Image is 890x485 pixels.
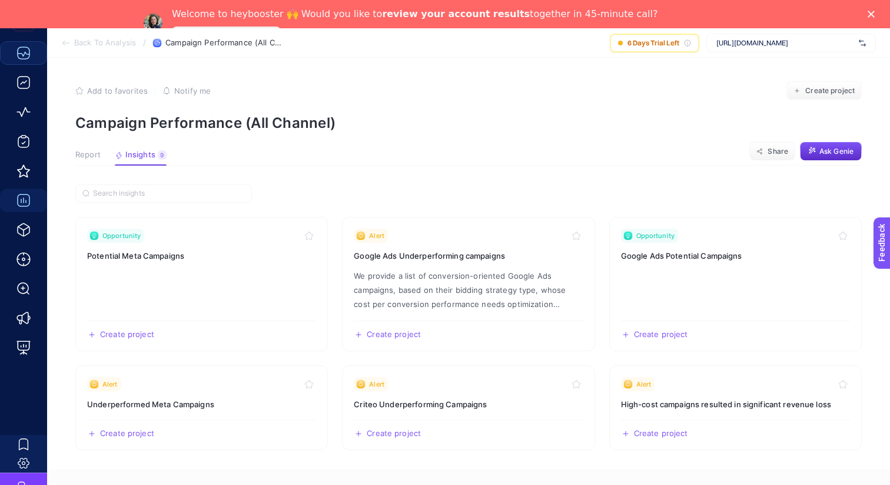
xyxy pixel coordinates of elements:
[621,429,688,438] button: Create a new project based on this insight
[74,38,136,48] span: Back To Analysis
[342,217,595,351] a: View insight titled We provide a list of conversion-oriented Google Ads campaigns, based on their...
[369,231,384,240] span: Alert
[354,330,421,339] button: Create a new project based on this insight
[75,150,101,160] span: Report
[87,398,316,410] h3: Insight title
[805,86,855,95] span: Create project
[749,142,795,161] button: Share
[174,86,211,95] span: Notify me
[609,365,862,450] a: View insight titled
[354,398,583,410] h3: Insight title
[800,142,862,161] button: Ask Genie
[172,27,281,41] a: Speak with an Expert
[93,189,245,198] input: Search
[87,86,148,95] span: Add to favorites
[87,250,316,262] h3: Insight title
[369,380,384,389] span: Alert
[636,380,652,389] span: Alert
[75,217,328,351] a: View insight titled
[75,86,148,95] button: Add to favorites
[100,429,154,438] span: Create project
[836,377,850,391] button: Toggle favorite
[569,229,583,243] button: Toggle favorite
[162,86,211,95] button: Notify me
[165,38,283,48] span: Campaign Performance (All Channel)
[354,269,583,311] p: Insight description
[7,4,45,13] span: Feedback
[367,429,421,438] span: Create project
[493,8,530,19] b: results
[634,330,688,339] span: Create project
[102,380,118,389] span: Alert
[75,365,328,450] a: View insight titled
[868,11,879,18] div: Close
[75,217,862,450] section: Insight Packages
[302,377,316,391] button: Toggle favorite
[144,14,162,32] img: Profile image for Neslihan
[87,330,154,339] button: Create a new project based on this insight
[342,365,595,450] a: View insight titled
[634,429,688,438] span: Create project
[621,250,850,262] h3: Insight title
[636,231,675,240] span: Opportunity
[716,38,854,48] span: [URL][DOMAIN_NAME]
[382,8,490,19] b: review your account
[621,398,850,410] h3: Insight title
[621,330,688,339] button: Create a new project based on this insight
[819,147,854,156] span: Ask Genie
[786,81,862,100] button: Create project
[100,330,154,339] span: Create project
[87,429,154,438] button: Create a new project based on this insight
[836,229,850,243] button: Toggle favorite
[627,38,679,48] span: 6 Days Trial Left
[143,38,146,47] span: /
[609,217,862,351] a: View insight titled
[125,150,155,160] span: Insights
[75,114,862,131] p: Campaign Performance (All Channel)
[302,229,316,243] button: Toggle favorite
[768,147,788,156] span: Share
[102,231,141,240] span: Opportunity
[158,150,167,160] div: 9
[367,330,421,339] span: Create project
[569,377,583,391] button: Toggle favorite
[859,37,866,49] img: svg%3e
[172,8,657,20] div: Welcome to heybooster 🙌 Would you like to together in 45-minute call?
[354,250,583,262] h3: Insight title
[354,429,421,438] button: Create a new project based on this insight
